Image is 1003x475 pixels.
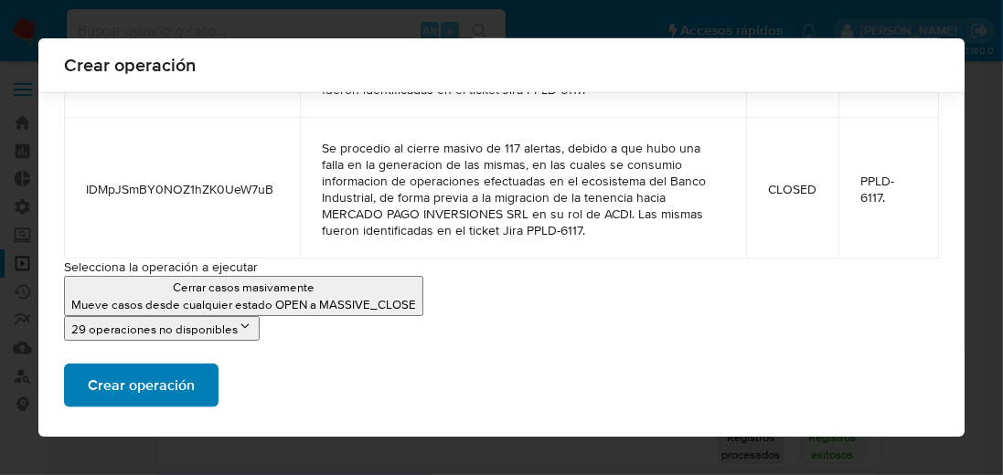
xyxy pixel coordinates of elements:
[71,279,416,296] p: Cerrar casos masivamente
[64,364,219,407] button: Crear operación
[71,296,416,313] p: Mueve casos desde cualquier estado OPEN a MASSIVE_CLOSE
[88,365,195,406] span: Crear operación
[64,259,939,277] p: Selecciona la operación a ejecutar
[64,316,260,341] button: 29 operaciones no disponibles
[860,173,917,206] span: PPLD-6117.
[64,56,939,74] span: Crear operación
[322,140,724,238] span: Se procedio al cierre masivo de 117 alertas, debido a que hubo una falla en la generacion de las ...
[64,276,423,316] button: Cerrar casos masivamenteMueve casos desde cualquier estado OPEN a MASSIVE_CLOSE
[768,181,816,197] span: CLOSED
[86,181,278,197] span: IDMpJSmBY0NOZ1hZK0UeW7uB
